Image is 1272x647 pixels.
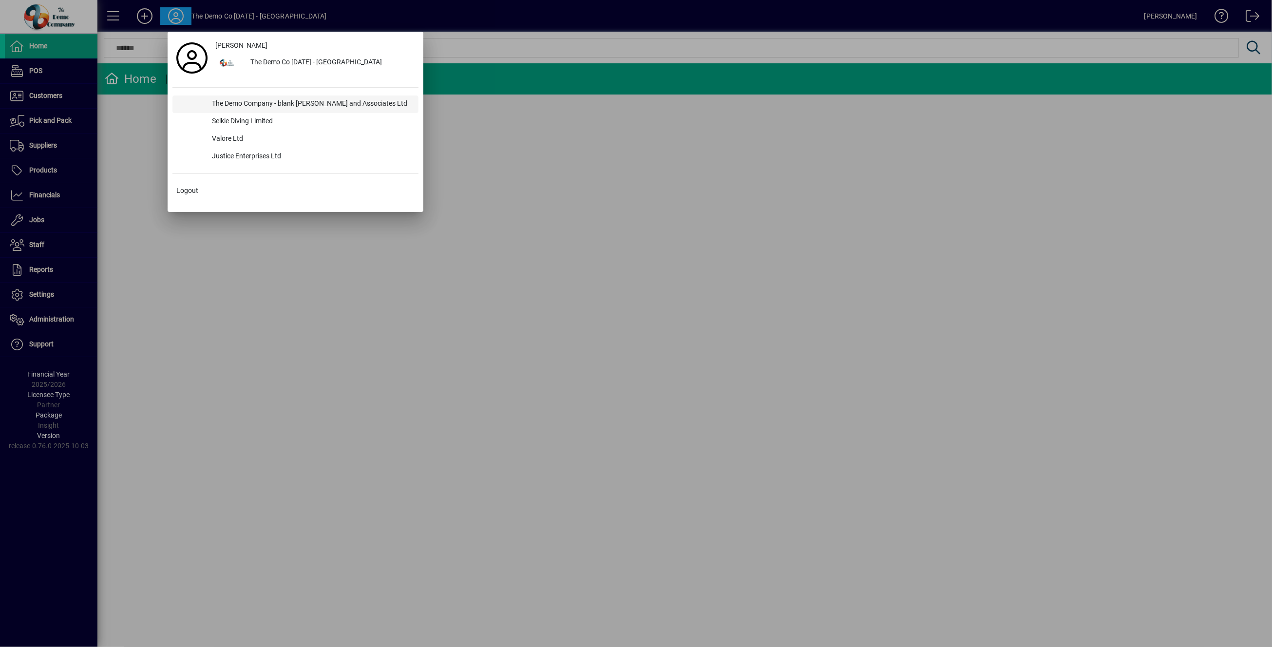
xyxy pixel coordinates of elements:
button: Logout [172,182,418,199]
button: Justice Enterprises Ltd [172,148,418,166]
div: The Demo Company - blank [PERSON_NAME] and Associates Ltd [204,95,418,113]
a: [PERSON_NAME] [211,37,418,54]
span: [PERSON_NAME] [215,40,267,51]
a: Profile [172,49,211,67]
button: Valore Ltd [172,131,418,148]
div: The Demo Co [DATE] - [GEOGRAPHIC_DATA] [243,54,418,72]
span: Logout [176,186,198,196]
button: Selkie Diving Limited [172,113,418,131]
button: The Demo Co [DATE] - [GEOGRAPHIC_DATA] [211,54,418,72]
div: Valore Ltd [204,131,418,148]
div: Justice Enterprises Ltd [204,148,418,166]
div: Selkie Diving Limited [204,113,418,131]
button: The Demo Company - blank [PERSON_NAME] and Associates Ltd [172,95,418,113]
